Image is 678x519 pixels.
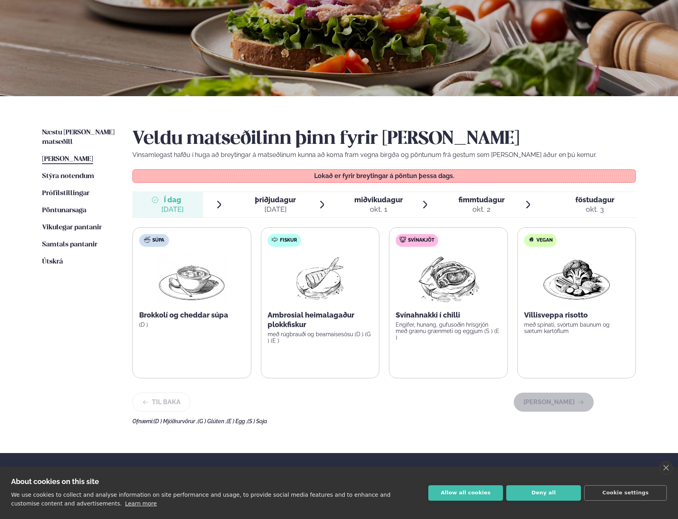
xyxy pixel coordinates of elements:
span: miðvikudagur [354,196,403,204]
div: okt. 2 [458,205,505,214]
a: Samtals pantanir [42,240,97,250]
span: þriðjudagur [255,196,296,204]
div: [DATE] [255,205,296,214]
img: Vegan.png [542,253,612,304]
span: (G ) Glúten , [198,418,227,424]
span: Súpa [152,237,164,244]
span: [PERSON_NAME] [42,156,93,163]
span: (S ) Soja [247,418,267,424]
p: Vinsamlegast hafðu í huga að breytingar á matseðlinum kunna að koma fram vegna birgða og pöntunum... [132,150,636,160]
h2: Veldu matseðilinn þinn fyrir [PERSON_NAME] [132,128,636,150]
strong: About cookies on this site [11,477,99,486]
img: fish.png [295,253,346,304]
p: Engifer, hunang, gufusoðin hrísgrjón með grænu grænmeti og eggjum (S ) (E ) [396,321,501,341]
p: Svínahnakki í chilli [396,310,501,320]
span: Prófílstillingar [42,190,89,197]
p: We use cookies to collect and analyse information on site performance and usage, to provide socia... [11,492,390,507]
img: Soup.png [157,253,227,304]
a: [PERSON_NAME] [42,155,93,164]
div: Ofnæmi: [132,418,636,424]
button: Cookie settings [584,485,667,501]
a: Prófílstillingar [42,189,89,198]
span: Næstu [PERSON_NAME] matseðill [42,129,115,145]
a: Pöntunarsaga [42,206,86,215]
a: Stýra notendum [42,172,94,181]
span: Pöntunarsaga [42,207,86,214]
button: Til baka [132,393,190,412]
p: (D ) [139,321,245,328]
a: Næstu [PERSON_NAME] matseðill [42,128,117,147]
p: Ambrosial heimalagaður plokkfiskur [268,310,373,329]
a: Vikulegar pantanir [42,223,102,232]
img: fish.svg [272,236,278,243]
span: Stýra notendum [42,173,94,180]
span: Fiskur [280,237,297,244]
a: close [659,461,672,474]
a: Learn more [125,500,157,507]
div: [DATE] [161,205,184,214]
span: Svínakjöt [408,237,434,244]
span: (E ) Egg , [227,418,247,424]
img: soup.svg [144,236,150,243]
div: okt. 1 [354,205,403,214]
span: Í dag [161,195,184,205]
span: Vikulegar pantanir [42,224,102,231]
img: Vegan.svg [528,236,534,243]
p: með rúgbrauði og bearnaisesósu (D ) (G ) (E ) [268,331,373,344]
img: pork.svg [400,236,406,243]
div: okt. 3 [575,205,614,214]
button: [PERSON_NAME] [514,393,594,412]
span: föstudagur [575,196,614,204]
span: (D ) Mjólkurvörur , [153,418,198,424]
p: Villisveppa risotto [524,310,629,320]
button: Allow all cookies [428,485,503,501]
button: Deny all [506,485,581,501]
a: Útskrá [42,257,63,267]
img: Pork-Meat.png [413,253,484,304]
span: Vegan [536,237,553,244]
span: fimmtudagur [458,196,505,204]
span: Samtals pantanir [42,241,97,248]
p: með spínati, svörtum baunum og sætum kartöflum [524,321,629,334]
p: Brokkolí og cheddar súpa [139,310,245,320]
p: Lokað er fyrir breytingar á pöntun þessa dags. [141,173,628,179]
span: Útskrá [42,258,63,265]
